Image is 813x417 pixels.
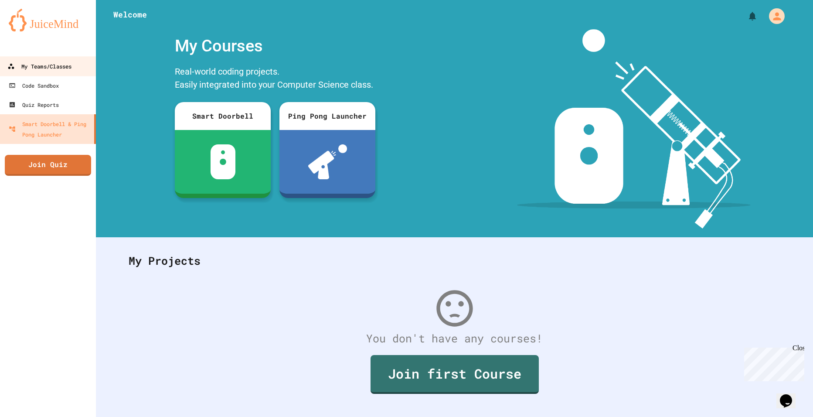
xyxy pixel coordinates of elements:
div: Real-world coding projects. Easily integrated into your Computer Science class. [170,63,380,96]
div: Smart Doorbell & Ping Pong Launcher [9,119,91,140]
div: Ping Pong Launcher [279,102,375,130]
a: Join first Course [371,355,539,394]
iframe: chat widget [776,382,804,408]
img: logo-orange.svg [9,9,87,31]
iframe: chat widget [741,344,804,381]
div: Smart Doorbell [175,102,271,130]
div: Chat with us now!Close [3,3,60,55]
img: ppl-with-ball.png [308,144,347,179]
img: banner-image-my-projects.png [517,29,751,229]
a: Join Quiz [5,155,91,176]
div: My Projects [120,244,789,278]
div: Quiz Reports [9,99,59,110]
div: Code Sandbox [9,80,59,91]
div: You don't have any courses! [120,330,789,347]
div: My Teams/Classes [7,61,71,72]
div: My Notifications [731,9,760,24]
div: My Account [760,6,787,26]
div: My Courses [170,29,380,63]
img: sdb-white.svg [211,144,235,179]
